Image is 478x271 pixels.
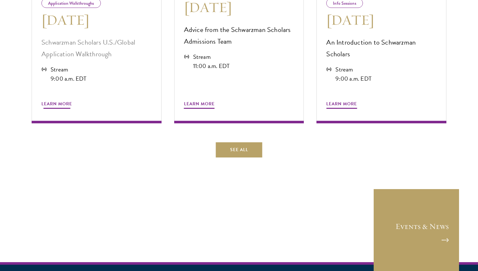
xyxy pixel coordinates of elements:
[326,100,357,110] span: Learn More
[216,142,262,157] a: See All
[51,74,87,83] div: 9:00 a.m. EDT
[335,74,371,83] div: 9:00 a.m. EDT
[41,100,72,110] span: Learn More
[326,37,437,60] p: An Introduction to Schwarzman Scholars
[41,11,152,29] h3: [DATE]
[184,24,294,47] p: Advice from the Schwarzman Scholars Admissions Team
[51,65,87,74] div: Stream
[326,11,437,29] h3: [DATE]
[184,100,215,110] span: Learn More
[193,52,230,61] div: Stream
[41,37,152,60] p: Schwarzman Scholars U.S./Global Application Walkthrough
[335,65,371,74] div: Stream
[193,61,230,71] div: 11:00 a.m. EDT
